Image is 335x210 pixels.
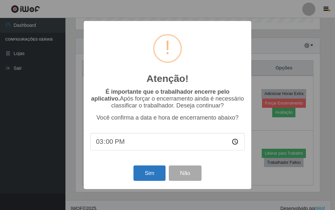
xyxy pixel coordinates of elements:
button: Sim [133,165,165,181]
b: É importante que o trabalhador encerre pelo aplicativo. [91,88,229,102]
p: Você confirma a data e hora de encerramento abaixo? [90,114,245,121]
button: Não [169,165,201,181]
p: Após forçar o encerramento ainda é necessário classificar o trabalhador. Deseja continuar? [90,88,245,109]
h2: Atenção! [147,73,188,85]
